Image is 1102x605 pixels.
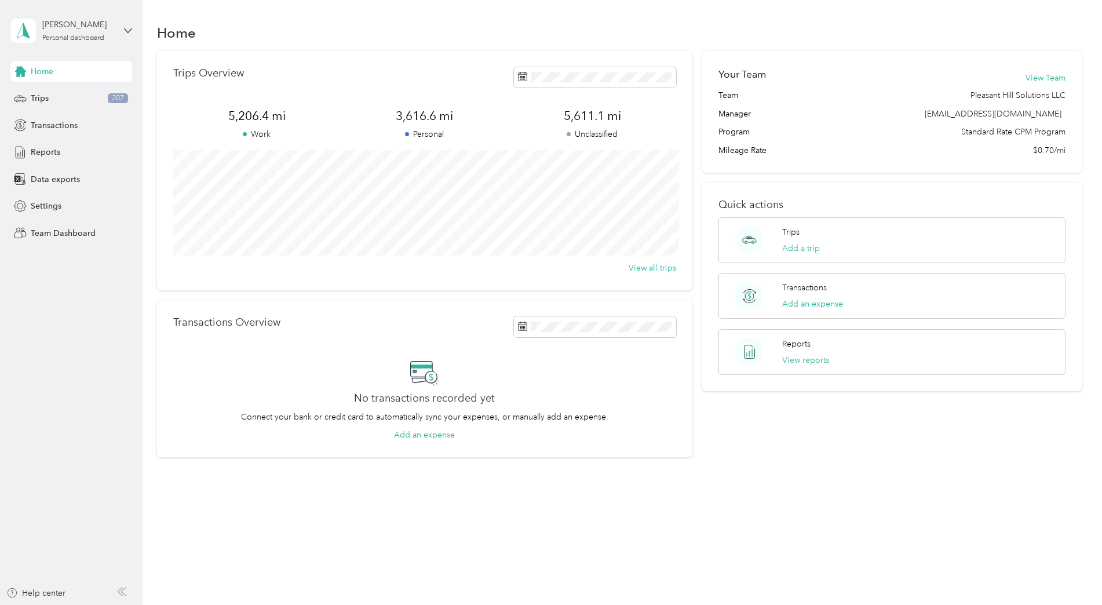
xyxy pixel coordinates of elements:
span: Pleasant Hill Solutions LLC [970,89,1065,101]
span: Transactions [31,119,78,132]
span: Settings [31,200,61,212]
p: Transactions Overview [173,316,280,329]
p: Trips Overview [173,67,244,79]
div: [PERSON_NAME] [42,19,115,31]
span: Standard Rate CPM Program [961,126,1065,138]
p: Unclassified [509,128,676,140]
span: 3,616.6 mi [341,108,508,124]
p: Trips [782,226,800,238]
h2: No transactions recorded yet [354,392,495,404]
p: Reports [782,338,811,350]
button: Add an expense [782,298,843,310]
span: Team [718,89,738,101]
button: Add an expense [394,429,455,441]
p: Transactions [782,282,827,294]
div: Personal dashboard [42,35,104,42]
button: Add a trip [782,242,820,254]
p: Connect your bank or credit card to automatically sync your expenses, or manually add an expense. [241,411,608,423]
span: Data exports [31,173,80,185]
span: Reports [31,146,60,158]
span: $0.70/mi [1033,144,1065,156]
p: Work [173,128,341,140]
span: Team Dashboard [31,227,96,239]
span: 207 [108,93,128,104]
button: Help center [6,587,65,599]
span: Home [31,65,53,78]
span: Manager [718,108,751,120]
span: Program [718,126,750,138]
h2: Your Team [718,67,766,82]
p: Quick actions [718,199,1065,211]
span: Mileage Rate [718,144,767,156]
button: View all trips [629,262,676,274]
h1: Home [157,27,196,39]
span: 5,206.4 mi [173,108,341,124]
span: 5,611.1 mi [509,108,676,124]
span: [EMAIL_ADDRESS][DOMAIN_NAME] [925,109,1061,119]
p: Personal [341,128,508,140]
button: View Team [1026,72,1065,84]
button: View reports [782,354,829,366]
span: Trips [31,92,49,104]
iframe: Everlance-gr Chat Button Frame [1037,540,1102,605]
